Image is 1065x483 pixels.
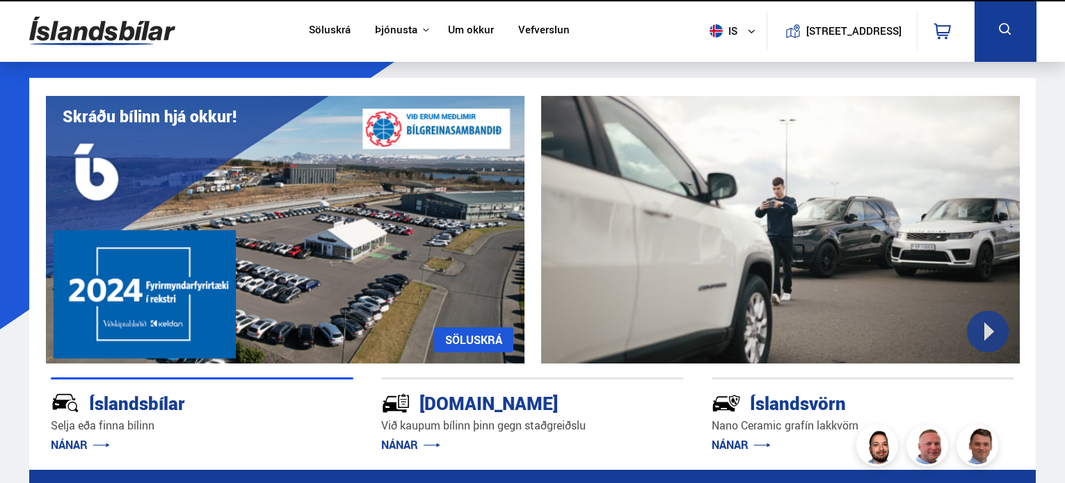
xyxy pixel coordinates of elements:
div: [DOMAIN_NAME] [381,390,634,414]
img: -Svtn6bYgwAsiwNX.svg [712,388,741,418]
a: SÖLUSKRÁ [434,327,513,352]
img: siFngHWaQ9KaOqBr.png [908,427,950,468]
div: Íslandsbílar [51,390,304,414]
button: Þjónusta [375,24,417,37]
div: Íslandsvörn [712,390,965,414]
a: Vefverslun [518,24,570,38]
img: G0Ugv5HjCgRt.svg [29,8,175,54]
img: nhp88E3Fdnt1Opn2.png [858,427,900,468]
p: Við kaupum bílinn þinn gegn staðgreiðslu [381,418,684,434]
button: [STREET_ADDRESS] [812,25,897,37]
img: eKx6w-_Home_640_.png [46,96,525,363]
p: Nano Ceramic grafín lakkvörn [712,418,1014,434]
a: Söluskrá [309,24,351,38]
a: NÁNAR [712,437,771,452]
span: is [704,24,739,38]
a: Um okkur [448,24,494,38]
a: [STREET_ADDRESS] [774,11,909,51]
img: svg+xml;base64,PHN2ZyB4bWxucz0iaHR0cDovL3d3dy53My5vcmcvMjAwMC9zdmciIHdpZHRoPSI1MTIiIGhlaWdodD0iNT... [710,24,723,38]
img: FbJEzSuNWCJXmdc-.webp [959,427,1000,468]
img: tr5P-W3DuiFaO7aO.svg [381,388,410,418]
img: JRvxyua_JYH6wB4c.svg [51,388,80,418]
h1: Skráðu bílinn hjá okkur! [63,107,237,126]
a: NÁNAR [381,437,440,452]
p: Selja eða finna bílinn [51,418,353,434]
a: NÁNAR [51,437,110,452]
button: is [704,10,767,51]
